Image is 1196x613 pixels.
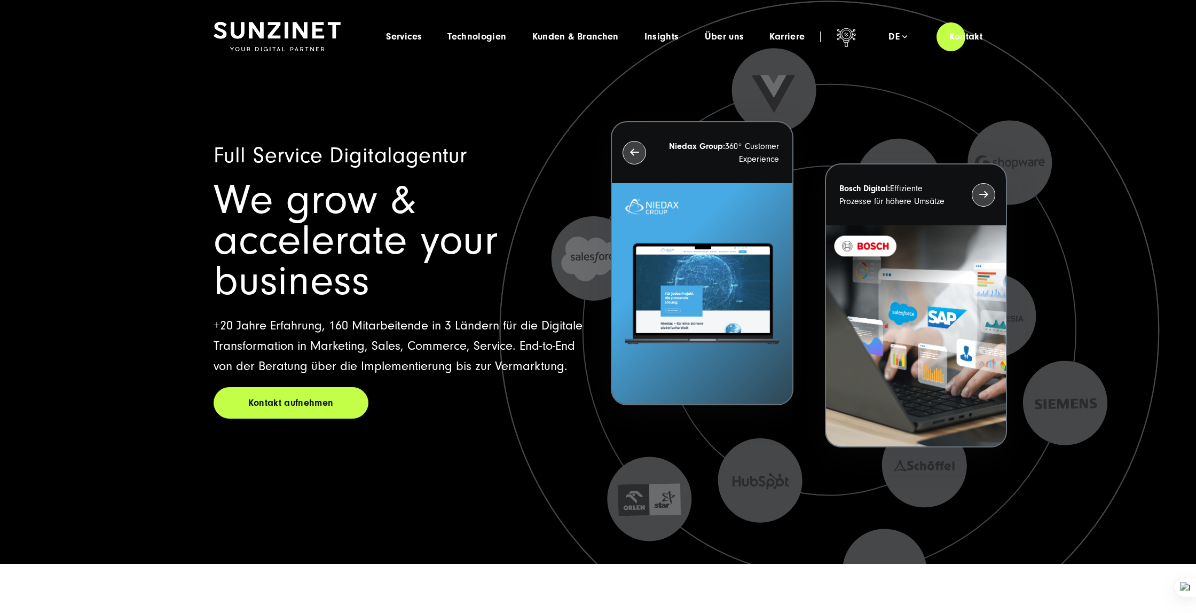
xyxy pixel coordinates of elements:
[665,140,778,166] p: 360° Customer Experience
[769,32,805,42] a: Karriere
[214,180,585,302] h1: We grow & accelerate your business
[839,184,890,193] strong: Bosch Digital:
[214,316,585,376] p: +20 Jahre Erfahrung, 160 Mitarbeitende in 3 Ländern für die Digitale Transformation in Marketing,...
[532,32,619,42] a: Kunden & Branchen
[214,22,341,52] img: SUNZINET Full Service Digital Agentur
[644,32,679,42] a: Insights
[386,32,422,42] a: Services
[888,32,907,42] div: de
[669,142,725,151] strong: Niedax Group:
[937,21,995,52] a: Kontakt
[214,143,467,168] span: Full Service Digitalagentur
[825,163,1007,448] button: Bosch Digital:Effiziente Prozesse für höhere Umsätze BOSCH - Kundeprojekt - Digital Transformatio...
[839,182,953,208] p: Effiziente Prozesse für höhere Umsätze
[447,32,506,42] a: Technologien
[705,32,744,42] a: Über uns
[826,225,1006,447] img: BOSCH - Kundeprojekt - Digital Transformation Agentur SUNZINET
[611,121,793,406] button: Niedax Group:360° Customer Experience Letztes Projekt von Niedax. Ein Laptop auf dem die Niedax W...
[612,183,792,405] img: Letztes Projekt von Niedax. Ein Laptop auf dem die Niedax Website geöffnet ist, auf blauem Hinter...
[214,387,368,419] a: Kontakt aufnehmen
